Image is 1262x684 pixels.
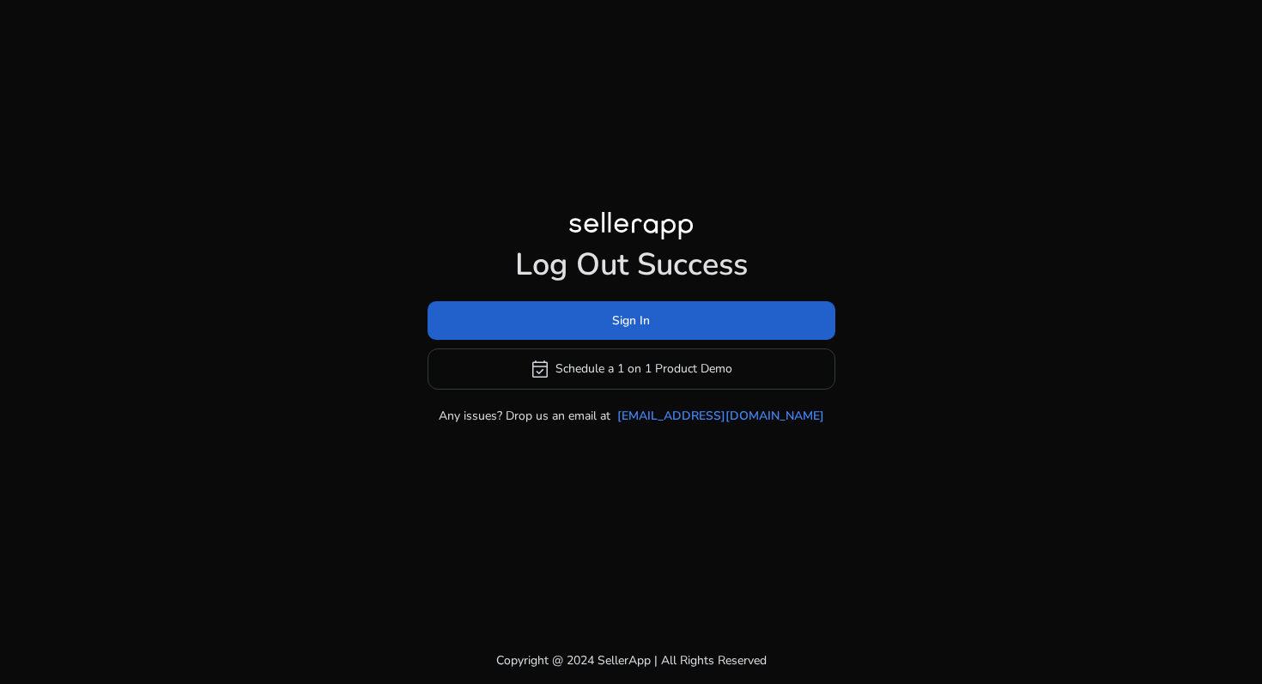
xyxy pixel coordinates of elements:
button: Sign In [428,301,835,340]
h1: Log Out Success [428,246,835,283]
p: Any issues? Drop us an email at [439,407,610,425]
button: event_availableSchedule a 1 on 1 Product Demo [428,348,835,390]
a: [EMAIL_ADDRESS][DOMAIN_NAME] [617,407,824,425]
span: Sign In [612,312,650,330]
span: event_available [530,359,550,379]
